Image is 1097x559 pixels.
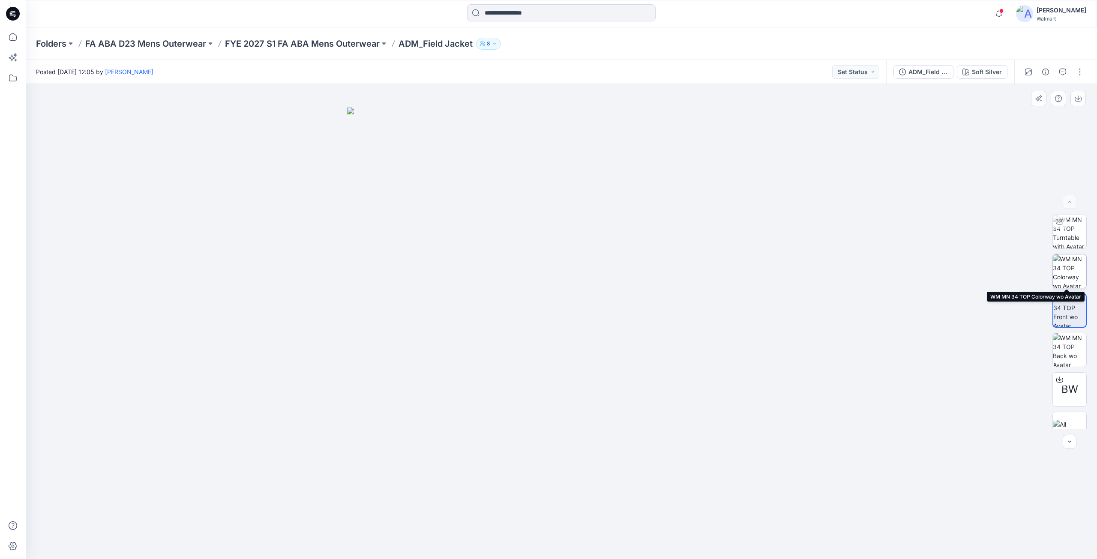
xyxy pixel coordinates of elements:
[225,38,380,50] a: FYE 2027 S1 FA ABA Mens Outerwear
[1053,420,1086,438] img: All colorways
[1061,382,1078,397] span: BW
[487,39,490,48] p: 8
[908,67,948,77] div: ADM_Field Jacket
[972,67,1002,77] div: Soft Silver
[476,38,501,50] button: 8
[85,38,206,50] a: FA ABA D23 Mens Outerwear
[105,68,153,75] a: [PERSON_NAME]
[1053,294,1086,327] img: WM MN 34 TOP Front wo Avatar
[36,38,66,50] a: Folders
[1037,15,1086,22] div: Walmart
[893,65,953,79] button: ADM_Field Jacket
[1053,254,1086,288] img: WM MN 34 TOP Colorway wo Avatar
[399,38,473,50] p: ADM_Field Jacket
[957,65,1007,79] button: Soft Silver
[36,67,153,76] span: Posted [DATE] 12:05 by
[1037,5,1086,15] div: [PERSON_NAME]
[1016,5,1033,22] img: avatar
[1039,65,1052,79] button: Details
[1053,333,1086,367] img: WM MN 34 TOP Back wo Avatar
[1053,215,1086,248] img: WM MN 34 TOP Turntable with Avatar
